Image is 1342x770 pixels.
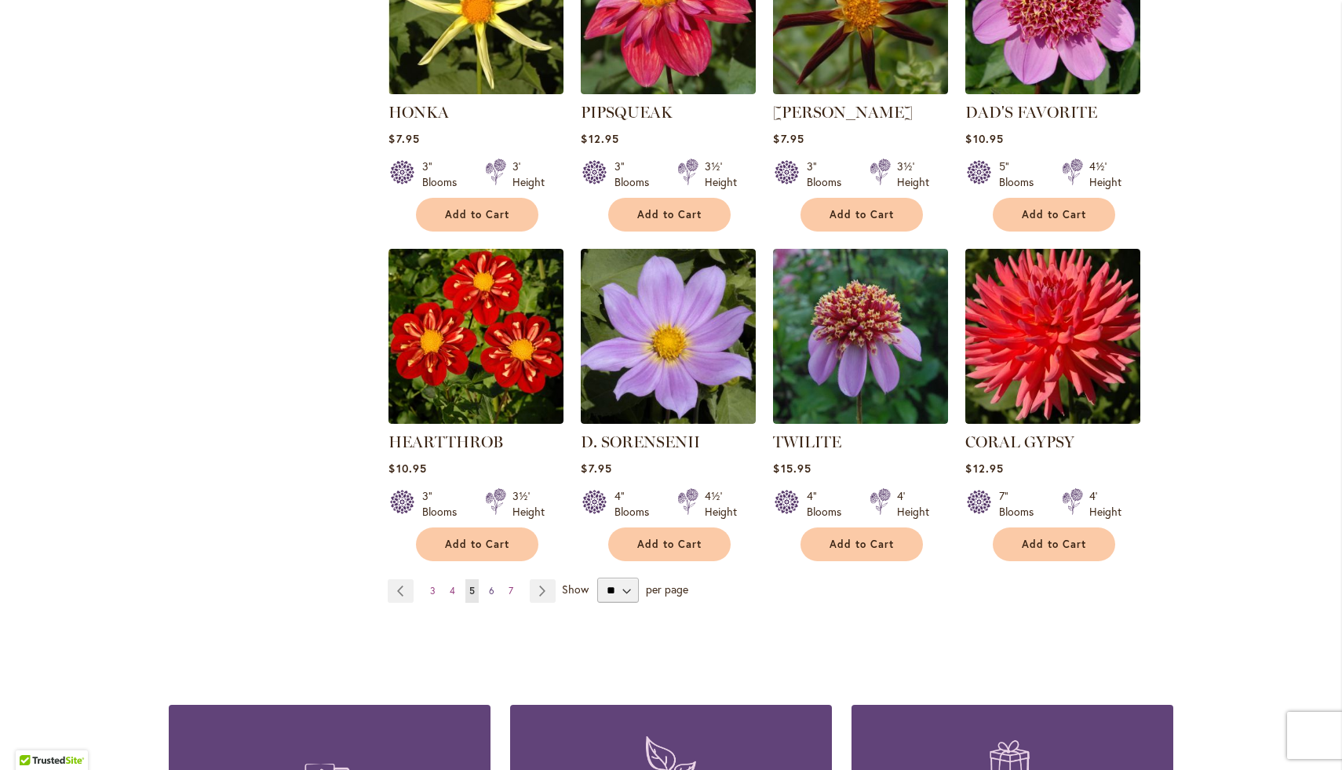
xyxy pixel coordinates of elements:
a: TWILITE [773,432,841,451]
a: DAD'S FAVORITE [965,82,1140,97]
span: $15.95 [773,461,811,476]
span: per page [646,582,688,597]
div: 4½' Height [705,488,737,520]
a: TWILITE [773,412,948,427]
button: Add to Cart [993,198,1115,232]
div: 3' Height [512,159,545,190]
div: 3½' Height [705,159,737,190]
span: Show [562,582,589,597]
span: 7 [509,585,513,597]
div: 5" Blooms [999,159,1043,190]
span: $12.95 [581,131,618,146]
div: 3½' Height [512,488,545,520]
a: DAD'S FAVORITE [965,103,1097,122]
button: Add to Cart [608,527,731,561]
a: 4 [446,579,459,603]
a: [PERSON_NAME] [773,103,913,122]
span: Add to Cart [1022,208,1086,221]
img: HEARTTHROB [388,249,563,424]
span: 5 [469,585,475,597]
div: 4' Height [897,488,929,520]
div: 4½' Height [1089,159,1121,190]
span: Add to Cart [1022,538,1086,551]
span: $7.95 [773,131,804,146]
a: 7 [505,579,517,603]
div: 4" Blooms [614,488,658,520]
a: CORAL GYPSY [965,412,1140,427]
div: 7" Blooms [999,488,1043,520]
a: PIPSQUEAK [581,103,673,122]
a: TAHOMA MOONSHOT [773,82,948,97]
div: 4' Height [1089,488,1121,520]
a: HEARTTHROB [388,432,503,451]
span: Add to Cart [830,208,894,221]
a: D. SORENSENII [581,412,756,427]
button: Add to Cart [800,527,923,561]
div: 3" Blooms [614,159,658,190]
span: Add to Cart [637,538,702,551]
div: 4" Blooms [807,488,851,520]
a: CORAL GYPSY [965,432,1074,451]
button: Add to Cart [800,198,923,232]
a: HONKA [388,82,563,97]
a: 6 [485,579,498,603]
img: TWILITE [773,249,948,424]
span: $7.95 [388,131,419,146]
span: Add to Cart [445,208,509,221]
button: Add to Cart [993,527,1115,561]
span: Add to Cart [830,538,894,551]
button: Add to Cart [416,198,538,232]
a: D. SORENSENII [581,432,700,451]
span: 4 [450,585,455,597]
a: HONKA [388,103,449,122]
div: 3" Blooms [422,488,466,520]
img: D. SORENSENII [581,249,756,424]
a: 3 [426,579,439,603]
div: 3" Blooms [422,159,466,190]
span: 3 [430,585,436,597]
span: $7.95 [581,461,611,476]
span: Add to Cart [445,538,509,551]
button: Add to Cart [608,198,731,232]
div: 3½' Height [897,159,929,190]
a: HEARTTHROB [388,412,563,427]
a: PIPSQUEAK [581,82,756,97]
span: $12.95 [965,461,1003,476]
span: $10.95 [388,461,426,476]
img: CORAL GYPSY [965,249,1140,424]
span: $10.95 [965,131,1003,146]
span: 6 [489,585,494,597]
iframe: Launch Accessibility Center [12,714,56,758]
span: Add to Cart [637,208,702,221]
button: Add to Cart [416,527,538,561]
div: 3" Blooms [807,159,851,190]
